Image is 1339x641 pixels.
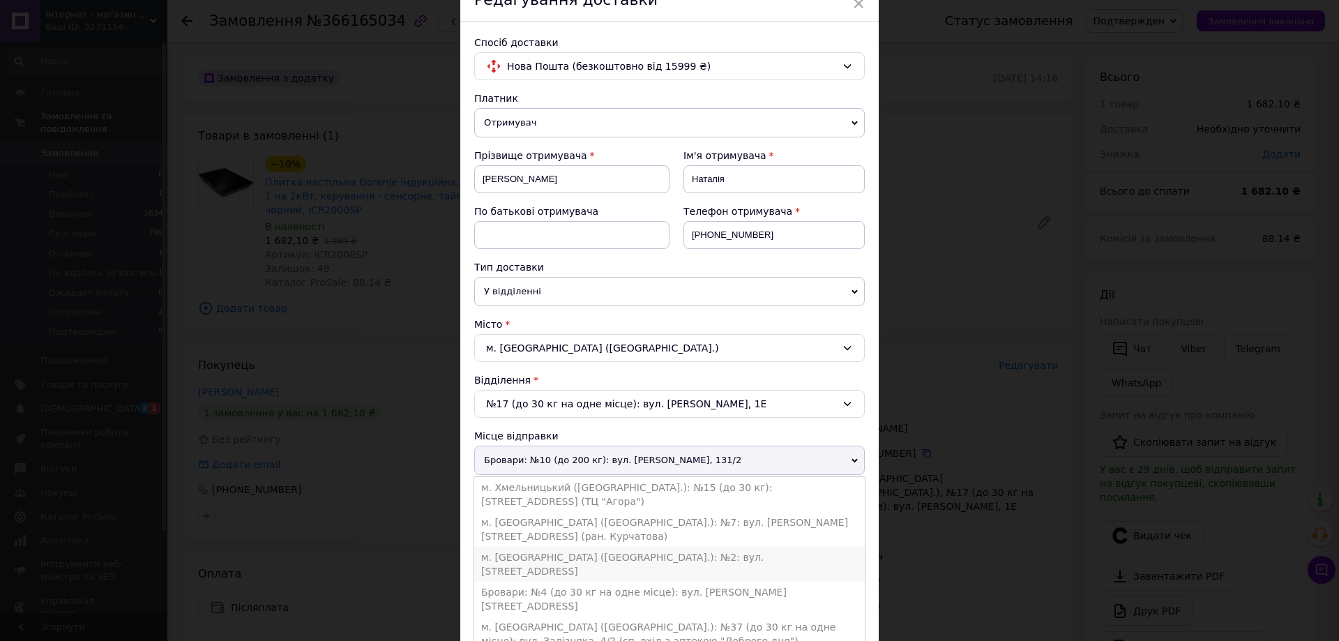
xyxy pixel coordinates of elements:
[474,334,865,362] div: м. [GEOGRAPHIC_DATA] ([GEOGRAPHIC_DATA].)
[474,277,865,306] span: У відділенні
[683,221,865,249] input: +380
[474,582,865,617] li: Бровари: №4 (до 30 кг на одне місце): вул. [PERSON_NAME][STREET_ADDRESS]
[474,446,865,475] span: Бровари: №10 (до 200 кг): вул. [PERSON_NAME], 131/2
[474,512,865,547] li: м. [GEOGRAPHIC_DATA] ([GEOGRAPHIC_DATA].): №7: вул. [PERSON_NAME][STREET_ADDRESS] (ран. Курчатова)
[474,206,598,217] span: По батькові отримувача
[683,150,766,161] span: Ім'я отримувача
[474,150,587,161] span: Прізвище отримувача
[507,59,836,74] span: Нова Пошта (безкоштовно від 15999 ₴)
[474,477,865,512] li: м. Хмельницький ([GEOGRAPHIC_DATA].): №15 (до 30 кг): [STREET_ADDRESS] (ТЦ "Агора")
[474,373,865,387] div: Відділення
[474,317,865,331] div: Місто
[474,108,865,137] span: Отримувач
[474,390,865,418] div: №17 (до 30 кг на одне місце): вул. [PERSON_NAME], 1Е
[474,430,559,442] span: Місце відправки
[474,36,865,50] div: Спосіб доставки
[474,93,518,104] span: Платник
[474,547,865,582] li: м. [GEOGRAPHIC_DATA] ([GEOGRAPHIC_DATA].): №2: вул. [STREET_ADDRESS]
[474,262,544,273] span: Тип доставки
[683,206,792,217] span: Телефон отримувача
